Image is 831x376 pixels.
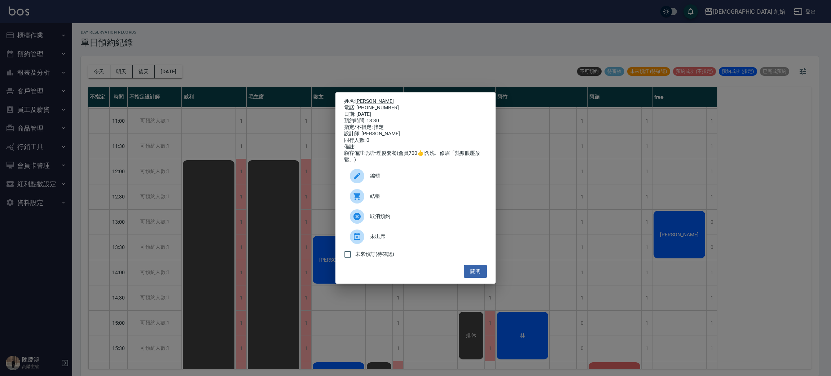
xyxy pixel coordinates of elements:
[344,144,487,150] div: 備註:
[370,233,481,240] span: 未出席
[344,98,487,105] p: 姓名:
[344,118,487,124] div: 預約時間: 13:30
[355,250,394,258] span: 未來預訂(待確認)
[344,206,487,227] div: 取消預約
[344,124,487,131] div: 指定/不指定: 指定
[344,137,487,144] div: 同行人數: 0
[355,98,394,104] a: [PERSON_NAME]
[344,227,487,247] div: 未出席
[344,166,487,186] div: 編輯
[344,131,487,137] div: 設計師: [PERSON_NAME]
[370,192,481,200] span: 結帳
[344,186,487,206] a: 結帳
[344,105,487,111] div: 電話: [PHONE_NUMBER]
[370,172,481,180] span: 編輯
[370,213,481,220] span: 取消預約
[344,150,487,163] div: 顧客備註: 設計理髮套餐(會員700👍|含洗、修眉「熱敷眼壓放鬆」)
[344,111,487,118] div: 日期: [DATE]
[464,265,487,278] button: 關閉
